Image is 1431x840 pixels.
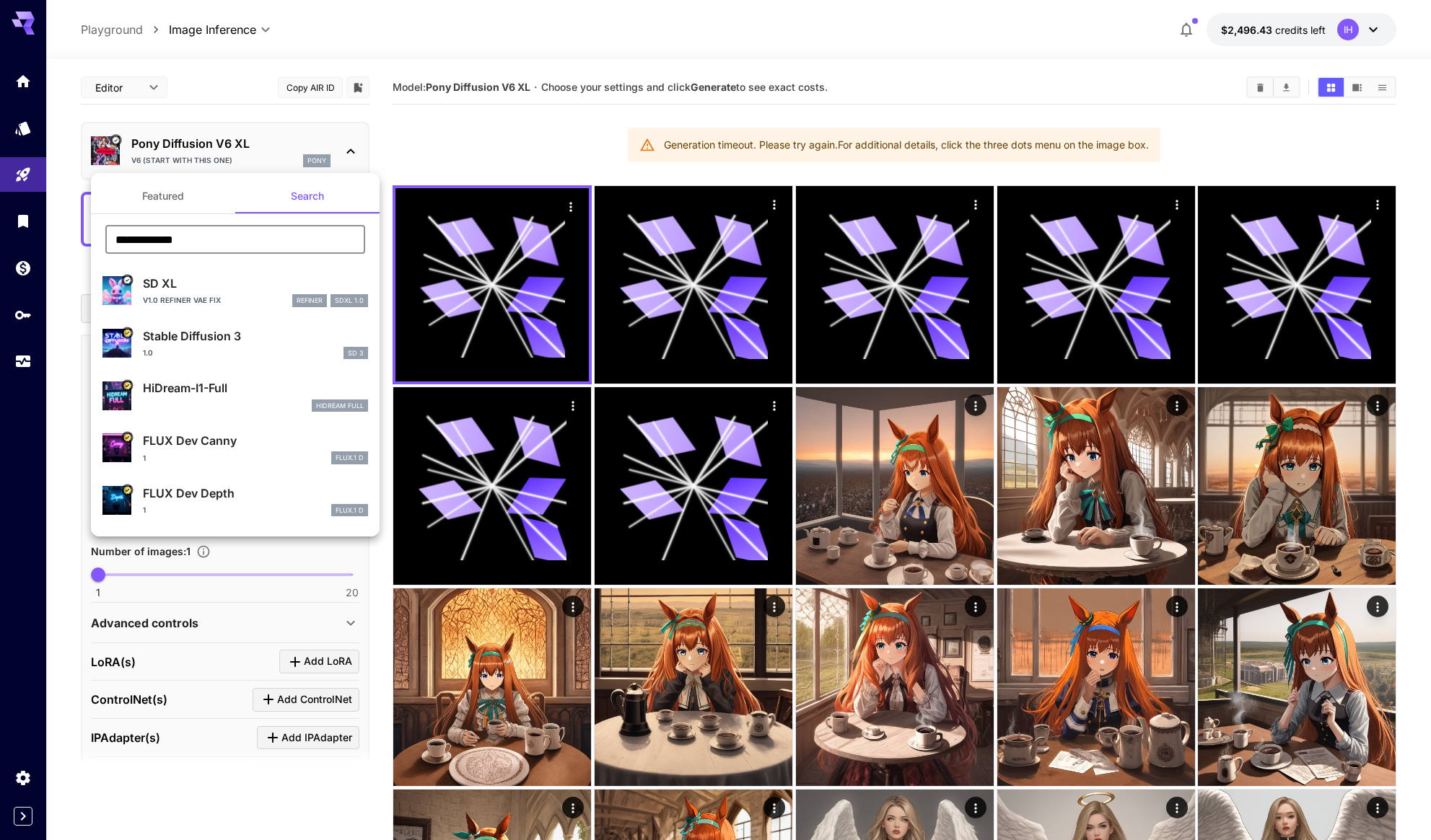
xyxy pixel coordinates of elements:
[121,379,133,391] button: Certified Model – Vetted for best performance and includes a commercial license.
[102,322,368,366] div: Certified Model – Vetted for best performance and includes a commercial license.Stable Diffusion ...
[335,296,364,306] p: SDXL 1.0
[143,485,368,502] p: FLUX Dev Depth
[336,453,364,463] p: FLUX.1 D
[121,432,133,443] button: Certified Model – Vetted for best performance and includes a commercial license.
[91,179,235,213] button: Featured
[121,275,133,286] button: Verified working
[235,179,380,213] button: Search
[102,479,368,523] div: Certified Model – Vetted for best performance and includes a commercial license.FLUX Dev Depth1FL...
[143,453,146,464] p: 1
[102,269,368,313] div: Verified workingSD XLv1.0 Refiner VAE fixrefinerSDXL 1.0
[143,327,368,345] p: Stable Diffusion 3
[143,432,368,449] p: FLUX Dev Canny
[297,296,323,306] p: refiner
[121,484,133,495] button: Certified Model – Vetted for best performance and includes a commercial license.
[121,327,133,338] button: Certified Model – Vetted for best performance and includes a commercial license.
[102,373,368,417] div: Certified Model – Vetted for best performance and includes a commercial license.HiDream-I1-FullHi...
[316,401,364,411] p: HiDream Full
[102,426,368,470] div: Certified Model – Vetted for best performance and includes a commercial license.FLUX Dev Canny1FL...
[143,275,368,292] p: SD XL
[143,295,221,306] p: v1.0 Refiner VAE fix
[336,505,364,516] p: FLUX.1 D
[143,379,368,397] p: HiDream-I1-Full
[348,348,364,358] p: SD 3
[143,505,146,516] p: 1
[143,348,153,358] p: 1.0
